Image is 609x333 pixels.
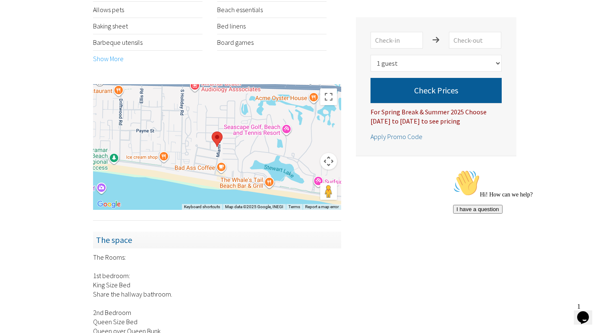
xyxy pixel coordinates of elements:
a: Open this area in Google Maps (opens a new window) [95,199,123,210]
img: :wave: [3,3,30,30]
li: Allows pets [93,1,202,14]
span: Hi! How can we help? [3,25,83,31]
span: The space [93,231,341,248]
button: I have a question [3,39,53,47]
span: Apply Promo Code [371,132,422,141]
a: Show More [93,54,124,63]
button: Keyboard shortcuts [184,204,220,210]
li: Beach essentials [217,1,327,14]
a: Report a map error [305,204,339,209]
span: Map data ©2025 Google, INEGI [225,204,283,209]
div: Welcome! [212,132,223,147]
div: 👋Hi! How can we help?I have a question [3,3,154,47]
li: Baking sheet [93,18,202,31]
input: Check-out [449,32,501,49]
img: Google [95,199,123,210]
div: For Spring Break & Summer 2025 Choose [DATE] to [DATE] to see pricing [371,103,502,126]
li: Barbeque utensils [93,34,202,47]
iframe: chat widget [574,299,601,325]
a: Terms (opens in new tab) [288,204,300,209]
button: Drag Pegman onto the map to open Street View [320,183,337,200]
li: Board games [217,34,327,47]
iframe: chat widget [450,166,601,295]
button: Check Prices [371,78,502,103]
input: Check-in [371,32,423,49]
button: Toggle fullscreen view [320,88,337,105]
button: Map camera controls [320,153,337,170]
li: Bed linens [217,18,327,31]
